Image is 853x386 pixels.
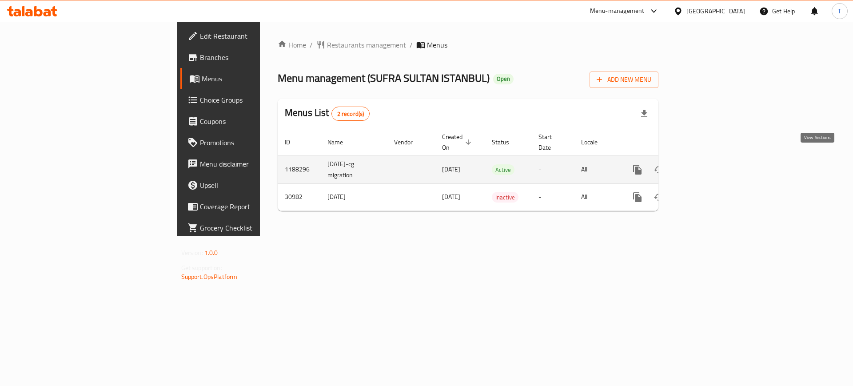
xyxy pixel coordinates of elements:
[180,217,319,239] a: Grocery Checklist
[278,68,490,88] span: Menu management ( SUFRA SULTAN ISTANBUL )
[180,132,319,153] a: Promotions
[410,40,413,50] li: /
[492,192,518,203] span: Inactive
[200,116,312,127] span: Coupons
[320,183,387,211] td: [DATE]
[181,262,222,274] span: Get support on:
[394,137,424,147] span: Vendor
[200,137,312,148] span: Promotions
[581,137,609,147] span: Locale
[648,159,670,180] button: Change Status
[278,40,658,50] nav: breadcrumb
[180,25,319,47] a: Edit Restaurant
[531,155,574,183] td: -
[627,187,648,208] button: more
[285,137,302,147] span: ID
[493,75,514,83] span: Open
[204,247,218,259] span: 1.0.0
[574,155,620,183] td: All
[180,196,319,217] a: Coverage Report
[200,52,312,63] span: Branches
[327,40,406,50] span: Restaurants management
[634,103,655,124] div: Export file
[278,129,719,211] table: enhanced table
[200,180,312,191] span: Upsell
[590,72,658,88] button: Add New Menu
[320,155,387,183] td: [DATE]-cg migration
[597,74,651,85] span: Add New Menu
[492,137,521,147] span: Status
[200,31,312,41] span: Edit Restaurant
[686,6,745,16] div: [GEOGRAPHIC_DATA]
[200,159,312,169] span: Menu disclaimer
[200,95,312,105] span: Choice Groups
[316,40,406,50] a: Restaurants management
[180,175,319,196] a: Upsell
[285,106,370,121] h2: Menus List
[180,111,319,132] a: Coupons
[442,163,460,175] span: [DATE]
[538,131,563,153] span: Start Date
[202,73,312,84] span: Menus
[531,183,574,211] td: -
[492,164,514,175] div: Active
[492,165,514,175] span: Active
[427,40,447,50] span: Menus
[200,201,312,212] span: Coverage Report
[648,187,670,208] button: Change Status
[200,223,312,233] span: Grocery Checklist
[627,159,648,180] button: more
[180,153,319,175] a: Menu disclaimer
[180,89,319,111] a: Choice Groups
[180,47,319,68] a: Branches
[332,110,370,118] span: 2 record(s)
[620,129,719,156] th: Actions
[838,6,841,16] span: T
[181,247,203,259] span: Version:
[493,74,514,84] div: Open
[180,68,319,89] a: Menus
[181,271,238,283] a: Support.OpsPlatform
[442,131,474,153] span: Created On
[327,137,355,147] span: Name
[574,183,620,211] td: All
[442,191,460,203] span: [DATE]
[590,6,645,16] div: Menu-management
[331,107,370,121] div: Total records count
